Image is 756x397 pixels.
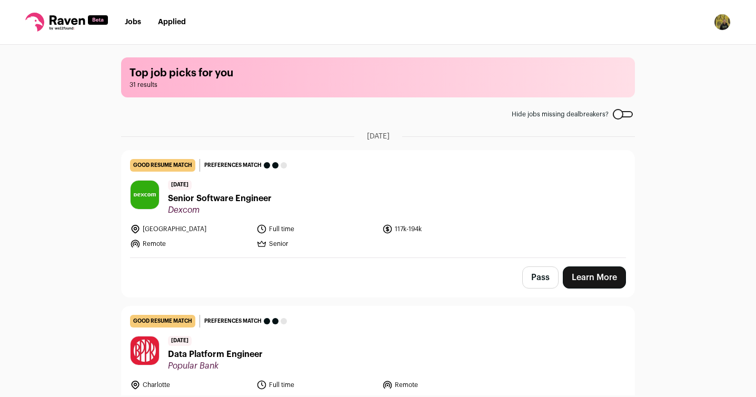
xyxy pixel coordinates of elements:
[168,361,263,371] span: Popular Bank
[130,224,250,234] li: [GEOGRAPHIC_DATA]
[131,181,159,209] img: 11c97ef7317b651a43c8d045ffeb1bb88864b9aa8266fe05369a84176d4d44b7.jpg
[256,380,376,390] li: Full time
[522,266,559,289] button: Pass
[168,348,263,361] span: Data Platform Engineer
[382,224,502,234] li: 117k-194k
[168,205,272,215] span: Dexcom
[168,192,272,205] span: Senior Software Engineer
[714,14,731,31] button: Open dropdown
[367,131,390,142] span: [DATE]
[204,160,262,171] span: Preferences match
[204,316,262,326] span: Preferences match
[512,110,609,118] span: Hide jobs missing dealbreakers?
[256,224,376,234] li: Full time
[563,266,626,289] a: Learn More
[168,336,192,346] span: [DATE]
[714,14,731,31] img: 19403420-medium_jpg
[131,336,159,365] img: a4cb87d777140ddb0de5cd23f8ede3a8970a45a7ae9fd544c65075dda82a94df.jpg
[168,180,192,190] span: [DATE]
[130,239,250,249] li: Remote
[256,239,376,249] li: Senior
[130,159,195,172] div: good resume match
[122,151,634,257] a: good resume match Preferences match [DATE] Senior Software Engineer Dexcom [GEOGRAPHIC_DATA] Full...
[125,18,141,26] a: Jobs
[130,81,626,89] span: 31 results
[130,315,195,327] div: good resume match
[130,66,626,81] h1: Top job picks for you
[130,380,250,390] li: Charlotte
[158,18,186,26] a: Applied
[382,380,502,390] li: Remote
